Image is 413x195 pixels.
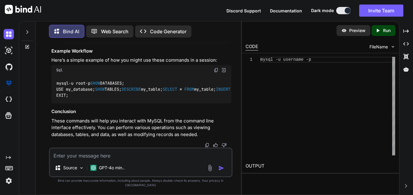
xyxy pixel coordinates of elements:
p: Code Generator [150,28,187,35]
img: premium [4,78,14,88]
img: cloudideIcon [4,94,14,105]
img: darkAi-studio [4,45,14,56]
p: Run [383,28,391,34]
span: SELECT [163,86,177,92]
span: Dark mode [311,8,334,14]
span: INSERT INTO [216,86,242,92]
span: SHOW [95,86,105,92]
div: 1 [246,57,252,63]
img: copy [214,68,219,73]
img: githubDark [4,62,14,72]
span: DESCRIBE [122,86,141,92]
span: - [86,80,88,86]
p: These commands will help you interact with MySQL from the command line interface effectively. You... [51,118,231,138]
span: SHOW [90,80,100,86]
p: GPT-4o min.. [99,165,125,171]
h3: Conclusion [51,108,231,115]
img: copy [205,143,210,148]
h3: Example Workflow [51,48,231,55]
p: Web Search [101,28,128,35]
img: icon [218,165,224,171]
span: Documentation [270,8,302,13]
img: preview [341,28,347,33]
p: Bind can provide inaccurate information, including about people. Always double-check its answers.... [49,178,233,187]
span: mysql -u username -p [260,57,311,62]
p: Source [63,165,77,171]
h2: OUTPUT [242,159,399,173]
span: FileName [369,44,388,50]
p: Preview [349,28,366,34]
img: like [213,143,218,148]
img: darkChat [4,29,14,39]
span: Discord Support [226,8,261,13]
span: Sql [56,68,63,73]
img: Open in Browser [221,67,226,73]
img: Bind AI [5,5,41,14]
img: settings [4,176,14,186]
img: GPT-4o mini [90,165,96,171]
span: - [69,80,71,86]
img: attachment [207,164,213,171]
p: Here’s a simple example of how you might use these commands in a session: [51,57,231,64]
div: CODE [246,43,258,50]
span: FROM [184,86,194,92]
button: Invite Team [359,5,403,17]
img: chevron down [390,44,395,49]
img: dislike [222,143,226,148]
p: Bind AI [63,28,79,35]
button: Discord Support [226,8,261,14]
img: Pick Models [79,165,84,171]
button: Documentation [270,8,302,14]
